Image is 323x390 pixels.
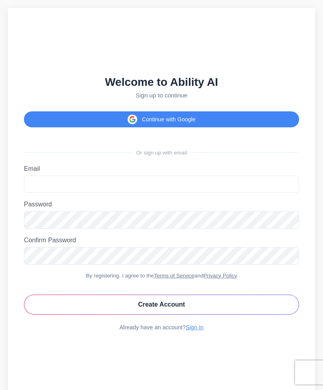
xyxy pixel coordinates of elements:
h2: Welcome to Ability AI [24,76,299,89]
label: Password [24,201,299,208]
div: Already have an account? [24,324,299,331]
label: Confirm Password [24,237,299,244]
button: Continue with Google [24,111,299,127]
button: Create Account [24,295,299,315]
p: Sign up to continue [24,92,299,99]
a: Privacy Policy [203,273,237,279]
a: Sign In [186,324,204,331]
label: Email [24,165,299,172]
a: Terms of Service [154,273,194,279]
div: By registering, I agree to the and [24,273,299,279]
div: Or sign up with email [24,150,299,156]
